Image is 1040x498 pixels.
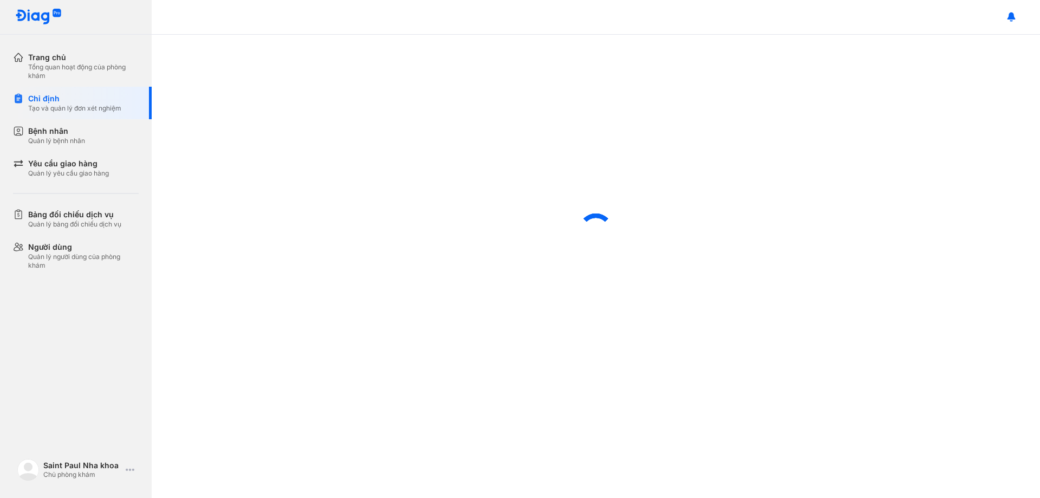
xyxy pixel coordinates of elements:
[28,126,85,137] div: Bệnh nhân
[43,461,121,470] div: Saint Paul Nha khoa
[28,242,139,253] div: Người dùng
[28,104,121,113] div: Tạo và quản lý đơn xét nghiệm
[28,93,121,104] div: Chỉ định
[28,52,139,63] div: Trang chủ
[28,137,85,145] div: Quản lý bệnh nhân
[28,158,109,169] div: Yêu cầu giao hàng
[28,209,121,220] div: Bảng đối chiếu dịch vụ
[28,63,139,80] div: Tổng quan hoạt động của phòng khám
[17,459,39,481] img: logo
[28,220,121,229] div: Quản lý bảng đối chiếu dịch vụ
[43,470,121,479] div: Chủ phòng khám
[28,253,139,270] div: Quản lý người dùng của phòng khám
[15,9,62,25] img: logo
[28,169,109,178] div: Quản lý yêu cầu giao hàng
